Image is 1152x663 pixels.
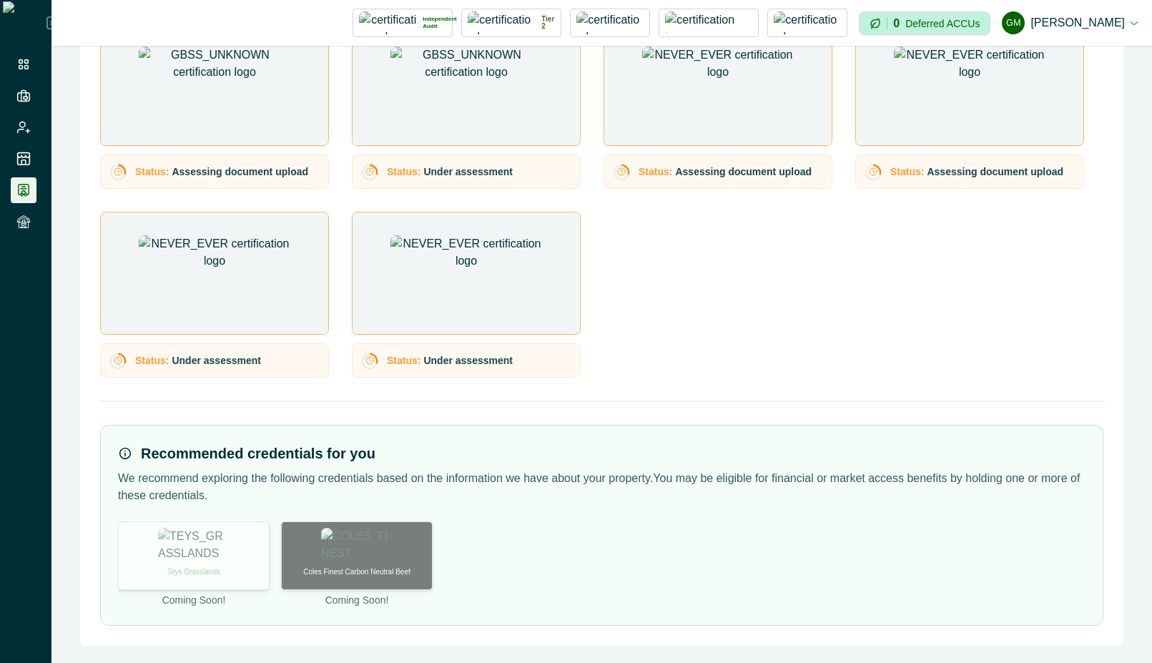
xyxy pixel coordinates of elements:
[353,9,453,37] button: certification logoIndependent Audit
[387,353,420,368] p: Status:
[172,164,308,180] p: Assessing document upload
[321,528,393,564] img: COLES_FINEST certification logo
[894,46,1045,125] img: NEVER_EVER certification logo
[135,353,169,368] p: Status:
[675,164,812,180] p: Assessing document upload
[135,164,169,180] p: Status:
[665,11,752,34] img: certification logo
[3,1,46,44] img: Logo
[1002,6,1138,40] button: Gayathri Menakath[PERSON_NAME]
[303,566,410,577] p: Coles Finest Carbon Neutral Beef
[141,443,375,464] h3: Recommended credentials for you
[774,11,841,34] img: certification logo
[118,470,1085,504] p: We recommend exploring the following credentials based on the information we have about your prop...
[423,16,457,30] p: Independent Audit
[158,528,230,564] img: TEYS_GRASSLANDS certification logo
[541,16,555,30] p: Tier 2
[162,593,226,608] p: Coming Soon!
[468,11,536,34] img: certification logo
[139,46,290,125] img: GBSS_UNKNOWN certification logo
[576,11,644,34] img: certification logo
[172,353,261,368] p: Under assessment
[390,235,542,314] img: NEVER_EVER certification logo
[390,46,542,125] img: GBSS_UNKNOWN certification logo
[905,18,980,29] p: Deferred ACCUs
[423,164,513,180] p: Under assessment
[927,164,1063,180] p: Assessing document upload
[423,353,513,368] p: Under assessment
[325,593,389,608] p: Coming Soon!
[167,566,220,577] p: Teys Grasslands
[639,164,672,180] p: Status:
[359,11,417,34] img: certification logo
[642,46,794,125] img: NEVER_EVER certification logo
[890,164,924,180] p: Status:
[387,164,420,180] p: Status:
[139,235,290,314] img: NEVER_EVER certification logo
[893,18,900,29] p: 0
